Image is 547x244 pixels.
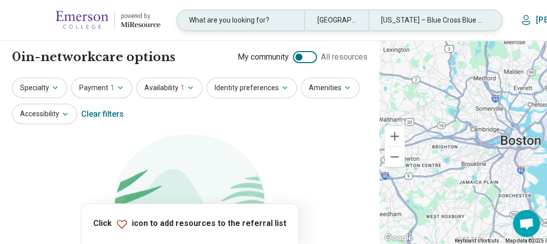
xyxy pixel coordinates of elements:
p: Click icon to add resources to the referral list [93,218,286,230]
button: Specialty [12,78,67,98]
button: Amenities [301,78,359,98]
div: Clear filters [81,102,124,126]
h1: 0 in-network care options [12,49,175,66]
div: What are you looking for? [177,10,304,31]
div: [GEOGRAPHIC_DATA] [304,10,368,31]
button: Availability1 [136,78,203,98]
div: powered by [121,12,160,21]
button: Accessibility [12,104,77,124]
button: Zoom in [385,126,405,146]
div: [US_STATE] – Blue Cross Blue Shield [369,10,496,31]
a: Emerson Collegepowered by [16,8,160,32]
span: All resources [321,51,368,63]
span: 1 [180,83,185,93]
div: Open chat [513,210,540,237]
img: Emerson College [56,8,108,32]
span: My community [238,51,289,63]
button: Identity preferences [207,78,297,98]
button: Zoom out [385,147,405,167]
button: Payment1 [71,78,132,98]
span: 1 [110,83,114,93]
